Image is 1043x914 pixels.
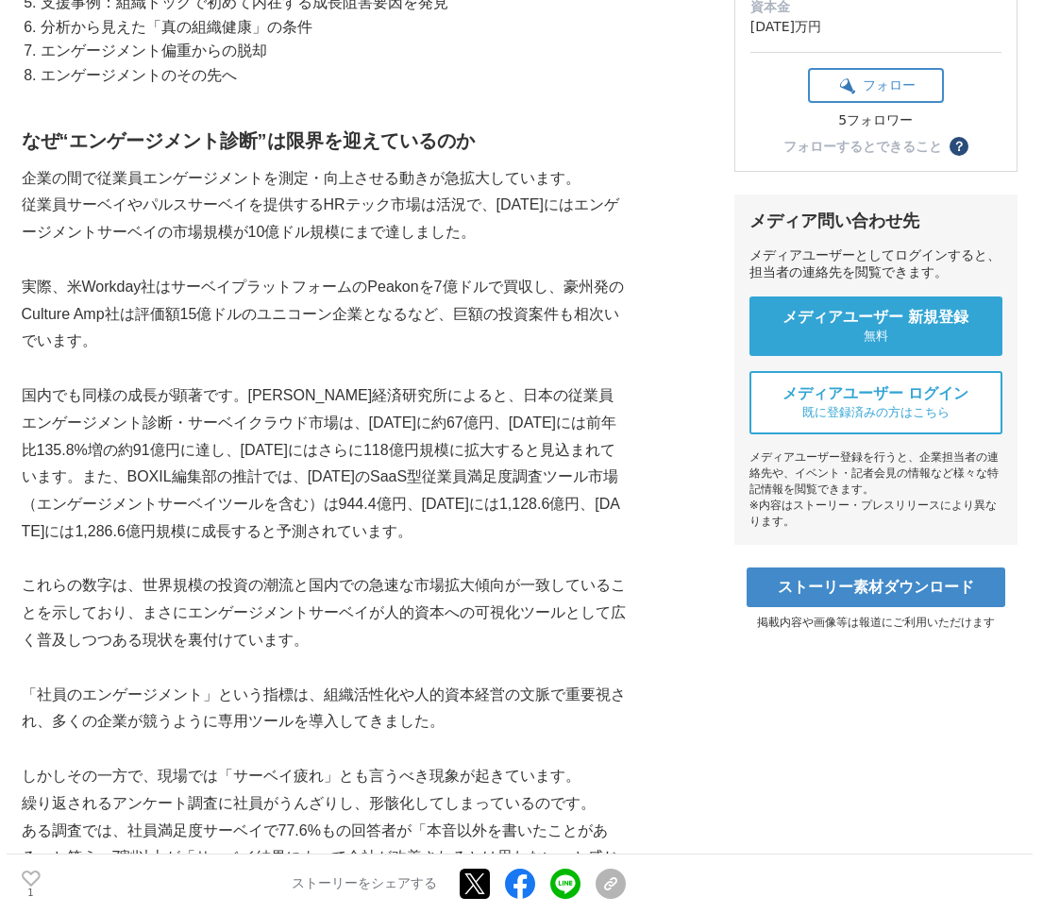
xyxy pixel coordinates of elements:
div: メディアユーザーとしてログインすると、担当者の連絡先を閲覧できます。 [749,247,1002,281]
p: 1 [22,889,41,898]
div: 5フォロワー [808,112,944,129]
span: 無料 [864,328,888,345]
span: メディアユーザー 新規登録 [782,308,969,328]
p: しかしその一方で、現場では「サーベイ疲れ」とも言うべき現象が起きています。 [22,763,626,790]
button: ？ [950,137,968,156]
span: ？ [952,140,966,153]
button: フォロー [808,68,944,103]
p: これらの数字は、世界規模の投資の潮流と国内での急速な市場拡大傾向が一致していることを示しており、まさにエンゲージメントサーベイが人的資本への可視化ツールとして広く普及しつつある現状を裏付けています。 [22,572,626,653]
div: メディアユーザー登録を行うと、企業担当者の連絡先や、イベント・記者会見の情報など様々な特記情報を閲覧できます。 ※内容はストーリー・プレスリリースにより異なります。 [749,449,1002,530]
div: フォローするとできること [783,140,942,153]
p: 従業員サーベイやパルスサーベイを提供するHRテック市場は活況で、[DATE]にはエンゲージメントサーベイの市場規模が10億ドル規模にまで達しました。 [22,192,626,246]
li: 分析から見えた「真の組織健康」の条件 [37,15,626,40]
li: エンゲージメントのその先へ [37,63,626,88]
div: メディア問い合わせ先 [749,210,1002,232]
p: ある調査では、社員満足度サーベイで77.6%もの回答者が「本音以外を書いたことがある」と答え、7割以上が「サーベイ結果によって会社が改善されるとは思わない」と感じていました。 [22,818,626,899]
p: 掲載内容や画像等は報道にご利用いただけます [734,615,1018,631]
a: メディアユーザー ログイン 既に登録済みの方はこちら [749,371,1002,434]
strong: なぜ“エンゲージメント診断”は限界を迎えているのか [22,130,475,151]
a: メディアユーザー 新規登録 無料 [749,296,1002,356]
p: ストーリーをシェアする [292,876,437,893]
p: 繰り返されるアンケート調査に社員がうんざりし、形骸化してしまっているのです。 [22,790,626,818]
p: 「社員のエンゲージメント」という指標は、組織活性化や人的資本経営の文脈で重要視され、多くの企業が競うように専用ツールを導入してきました。 [22,682,626,736]
a: ストーリー素材ダウンロード [747,567,1005,607]
span: メディアユーザー ログイン [782,384,969,404]
span: 既に登録済みの方はこちら [802,404,950,421]
p: 企業の間で従業員エンゲージメントを測定・向上させる動きが急拡大しています。 [22,165,626,193]
p: 実際、米Workday社はサーベイプラットフォームのPeakonを7億ドルで買収し、豪州発のCulture Amp社は評価額15億ドルのユニコーン企業となるなど、巨額の投資案件も相次いでいます。 [22,274,626,355]
p: 国内でも同様の成長が顕著です。[PERSON_NAME]経済研究所によると、日本の従業員エンゲージメント診断・サーベイクラウド市場は、[DATE]に約67億円、[DATE]には前年比135.8%... [22,382,626,546]
li: エンゲージメント偏重からの脱却 [37,39,626,63]
dd: [DATE]万円 [750,17,1001,37]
